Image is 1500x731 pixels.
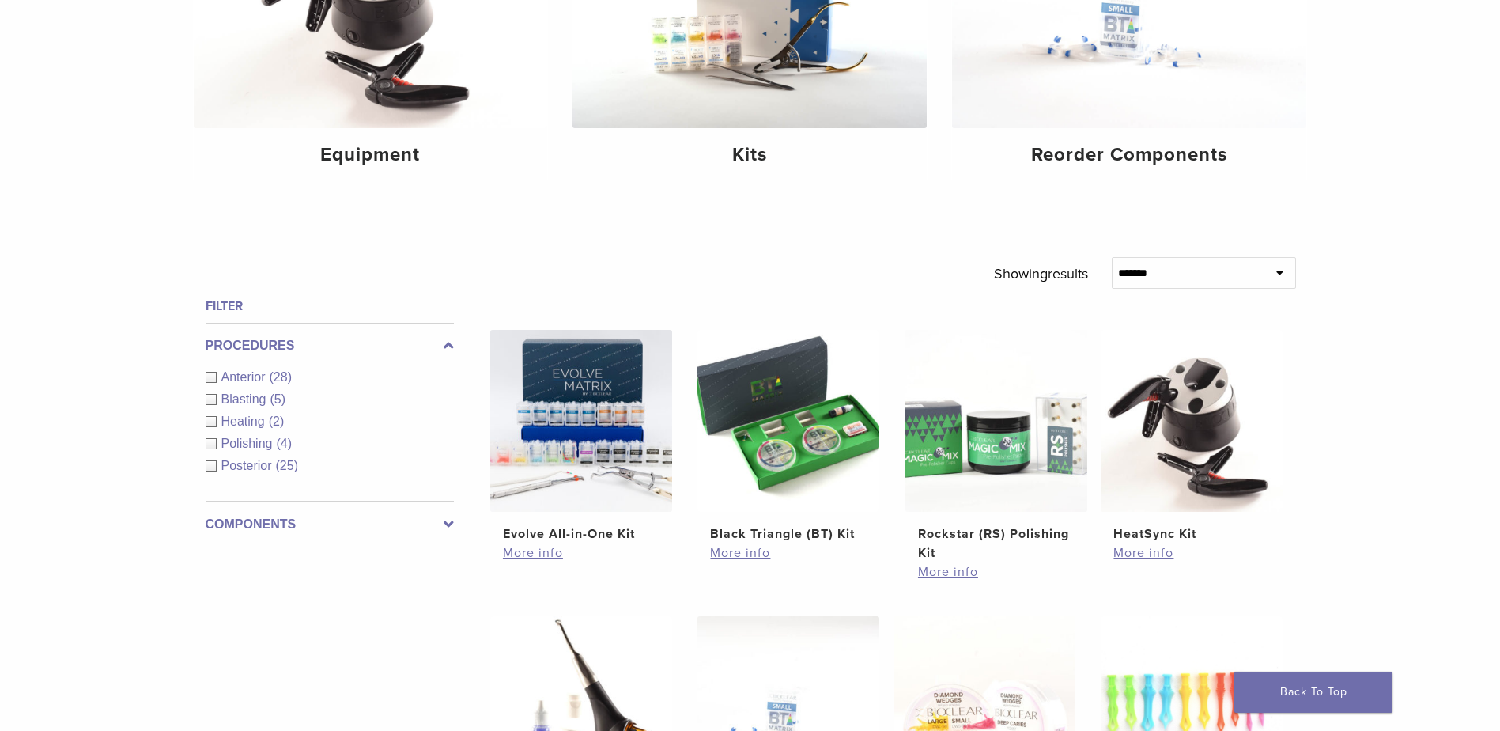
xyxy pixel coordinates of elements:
span: Heating [221,415,269,428]
span: Blasting [221,392,270,406]
label: Procedures [206,336,454,355]
a: Rockstar (RS) Polishing KitRockstar (RS) Polishing Kit [905,330,1089,562]
span: (4) [276,437,292,450]
a: Evolve All-in-One KitEvolve All-in-One Kit [489,330,674,544]
h2: Evolve All-in-One Kit [503,525,659,544]
a: More info [503,544,659,562]
span: (5) [270,392,285,406]
a: More info [1113,544,1270,562]
a: HeatSync KitHeatSync Kit [1100,330,1284,544]
h4: Equipment [206,141,535,169]
img: Black Triangle (BT) Kit [697,330,879,512]
a: Black Triangle (BT) KitBlack Triangle (BT) Kit [697,330,881,544]
span: Polishing [221,437,277,450]
h4: Filter [206,297,454,316]
span: (28) [270,370,292,384]
a: More info [710,544,867,562]
span: (25) [276,459,298,472]
label: Components [206,515,454,534]
a: More info [918,562,1075,581]
span: (2) [269,415,285,428]
h2: Rockstar (RS) Polishing Kit [918,525,1075,562]
p: Showing results [994,257,1088,290]
span: Anterior [221,370,270,384]
img: Evolve All-in-One Kit [490,330,672,512]
h4: Reorder Components [965,141,1294,169]
a: Back To Top [1234,672,1392,713]
img: HeatSync Kit [1101,330,1283,512]
h2: Black Triangle (BT) Kit [710,525,867,544]
img: Rockstar (RS) Polishing Kit [905,330,1087,512]
h2: HeatSync Kit [1113,525,1270,544]
span: Posterior [221,459,276,472]
h4: Kits [585,141,914,169]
